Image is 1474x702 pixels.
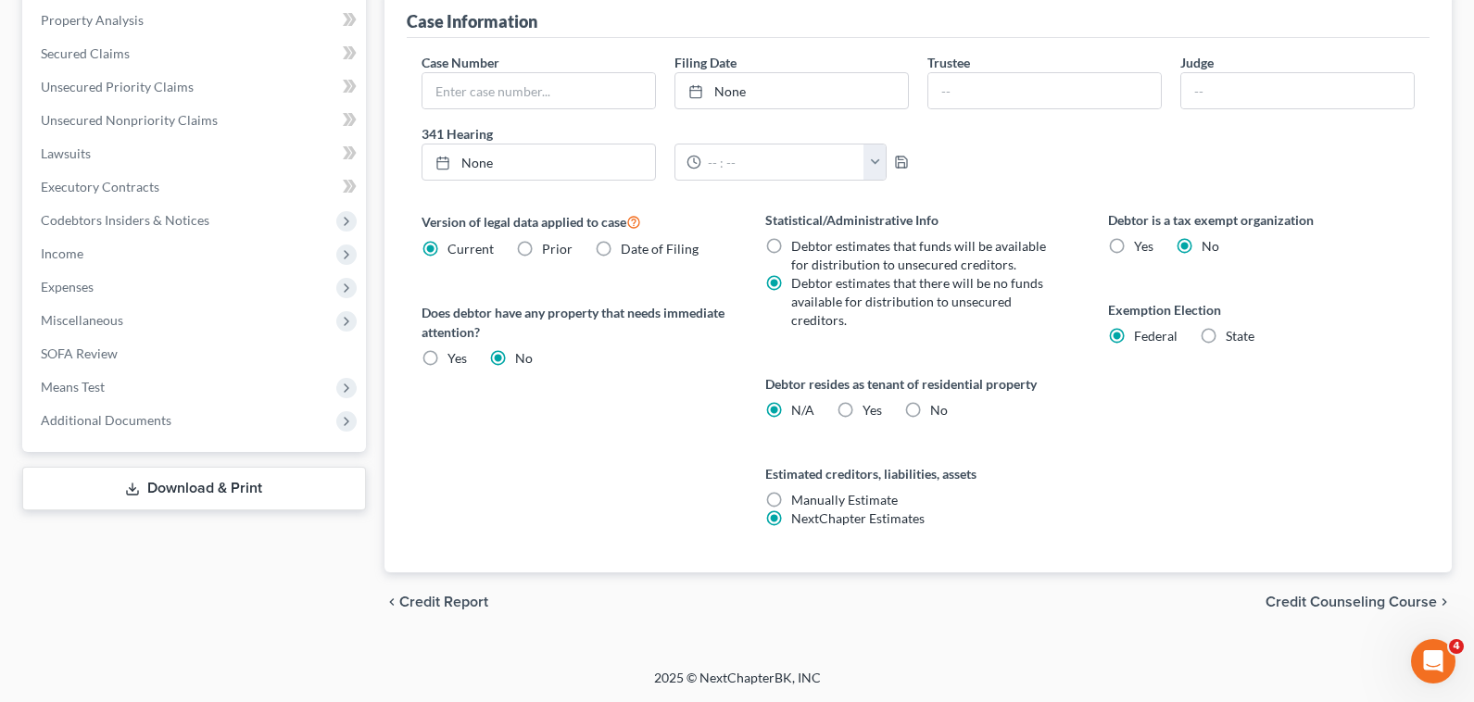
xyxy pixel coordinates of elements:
input: -- : -- [701,144,864,180]
input: -- [928,73,1161,108]
iframe: Intercom live chat [1411,639,1455,683]
span: NextChapter Estimates [791,510,925,526]
span: Miscellaneous [41,312,123,328]
span: Property Analysis [41,12,144,28]
span: Codebtors Insiders & Notices [41,212,209,228]
span: Credit Counseling Course [1266,595,1437,609]
span: Secured Claims [41,45,130,61]
span: No [515,350,533,366]
span: State [1226,328,1254,344]
div: 2025 © NextChapterBK, INC [209,669,1266,702]
span: Executory Contracts [41,179,159,194]
span: N/A [791,402,814,418]
a: Secured Claims [26,37,366,70]
input: Enter case number... [422,73,655,108]
a: Download & Print [22,467,366,510]
span: No [930,402,948,418]
span: Additional Documents [41,412,171,428]
div: Case Information [407,10,537,32]
span: Date of Filing [621,241,699,257]
span: Credit Report [399,595,488,609]
label: Trustee [927,53,970,72]
button: Credit Counseling Course chevron_right [1266,595,1452,609]
a: None [422,144,655,180]
a: None [675,73,908,108]
label: Filing Date [674,53,737,72]
label: Estimated creditors, liabilities, assets [765,464,1072,483]
span: Current [447,241,494,257]
span: No [1202,238,1219,254]
label: Exemption Election [1108,300,1415,320]
label: Does debtor have any property that needs immediate attention? [422,303,728,342]
a: Lawsuits [26,137,366,170]
span: Debtor estimates that funds will be available for distribution to unsecured creditors. [791,238,1046,272]
label: Case Number [422,53,499,72]
span: Expenses [41,279,94,295]
label: Debtor resides as tenant of residential property [765,374,1072,394]
span: Prior [542,241,573,257]
label: Statistical/Administrative Info [765,210,1072,230]
a: Property Analysis [26,4,366,37]
label: Judge [1180,53,1214,72]
span: Federal [1134,328,1178,344]
span: Income [41,245,83,261]
span: Lawsuits [41,145,91,161]
label: Debtor is a tax exempt organization [1108,210,1415,230]
input: -- [1181,73,1414,108]
span: Yes [863,402,882,418]
span: Debtor estimates that there will be no funds available for distribution to unsecured creditors. [791,275,1043,328]
button: chevron_left Credit Report [384,595,488,609]
a: Unsecured Nonpriority Claims [26,104,366,137]
span: 4 [1449,639,1464,654]
span: Yes [447,350,467,366]
a: SOFA Review [26,337,366,370]
label: Version of legal data applied to case [422,210,728,232]
label: 341 Hearing [412,124,918,144]
span: Unsecured Priority Claims [41,79,194,94]
span: Unsecured Nonpriority Claims [41,112,218,128]
a: Executory Contracts [26,170,366,204]
span: Yes [1134,238,1153,254]
i: chevron_right [1437,595,1452,609]
span: Means Test [41,379,105,395]
a: Unsecured Priority Claims [26,70,366,104]
i: chevron_left [384,595,399,609]
span: Manually Estimate [791,492,898,508]
span: SOFA Review [41,345,118,361]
